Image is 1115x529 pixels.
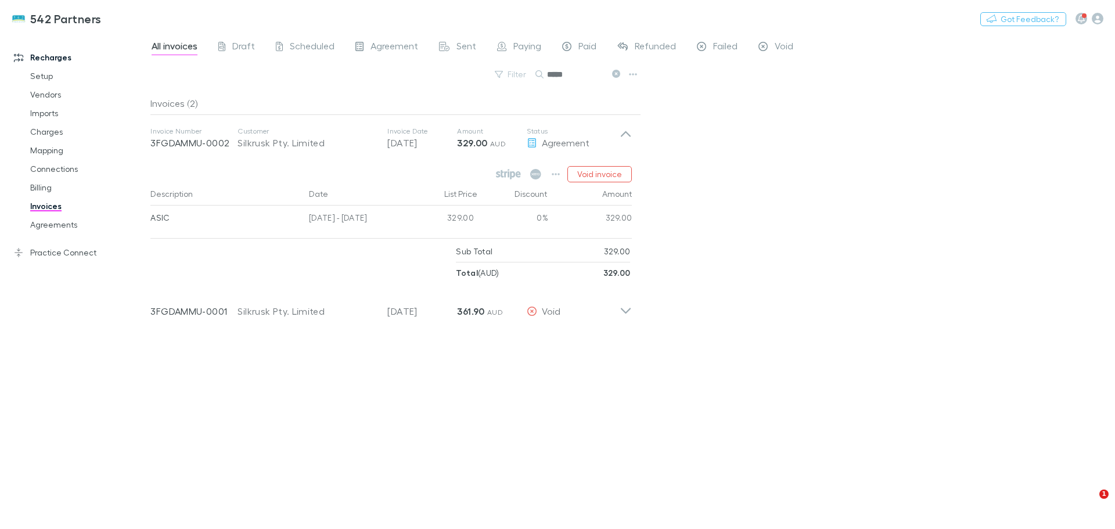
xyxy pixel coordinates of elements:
[150,127,238,136] p: Invoice Number
[238,136,376,150] div: Silkrusk Pty. Limited
[457,137,487,149] strong: 329.00
[387,127,457,136] p: Invoice Date
[19,67,157,85] a: Setup
[1076,490,1103,517] iframe: Intercom live chat
[290,40,334,55] span: Scheduled
[387,304,457,318] p: [DATE]
[19,197,157,215] a: Invoices
[548,206,632,233] div: 329.00
[238,304,376,318] div: Silkrusk Pty. Limited
[513,40,541,55] span: Paying
[30,12,102,26] h3: 542 Partners
[232,40,255,55] span: Draft
[19,215,157,234] a: Agreements
[19,123,157,141] a: Charges
[19,160,157,178] a: Connections
[141,115,641,161] div: Invoice Number3FGDAMMU-0002CustomerSilkrusk Pty. LimitedInvoice Date[DATE]Amount329.00 AUDStatusA...
[150,304,238,318] p: 3FGDAMMU-0001
[456,241,492,262] p: Sub Total
[238,127,376,136] p: Customer
[603,268,631,278] strong: 329.00
[542,137,589,148] span: Agreement
[19,141,157,160] a: Mapping
[141,283,641,330] div: 3FGDAMMU-0001Silkrusk Pty. Limited[DATE]361.90 AUDVoid
[150,206,300,230] div: ASIC
[713,40,738,55] span: Failed
[527,127,620,136] p: Status
[19,85,157,104] a: Vendors
[490,139,506,148] span: AUD
[775,40,793,55] span: Void
[2,48,157,67] a: Recharges
[456,262,499,283] p: ( AUD )
[456,268,478,278] strong: Total
[1099,490,1109,499] span: 1
[487,308,503,316] span: AUD
[542,305,560,316] span: Void
[150,136,238,150] p: 3FGDAMMU-0002
[457,127,527,136] p: Amount
[489,67,533,81] button: Filter
[456,40,476,55] span: Sent
[5,5,109,33] a: 542 Partners
[980,12,1066,26] button: Got Feedback?
[387,136,457,150] p: [DATE]
[19,178,157,197] a: Billing
[371,40,418,55] span: Agreement
[152,40,197,55] span: All invoices
[578,40,596,55] span: Paid
[635,40,676,55] span: Refunded
[12,12,26,26] img: 542 Partners's Logo
[304,206,409,233] div: [DATE] - [DATE]
[479,206,548,233] div: 0%
[457,305,484,317] strong: 361.90
[2,243,157,262] a: Practice Connect
[19,104,157,123] a: Imports
[604,241,631,262] p: 329.00
[567,166,632,182] button: Void invoice
[409,206,479,233] div: 329.00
